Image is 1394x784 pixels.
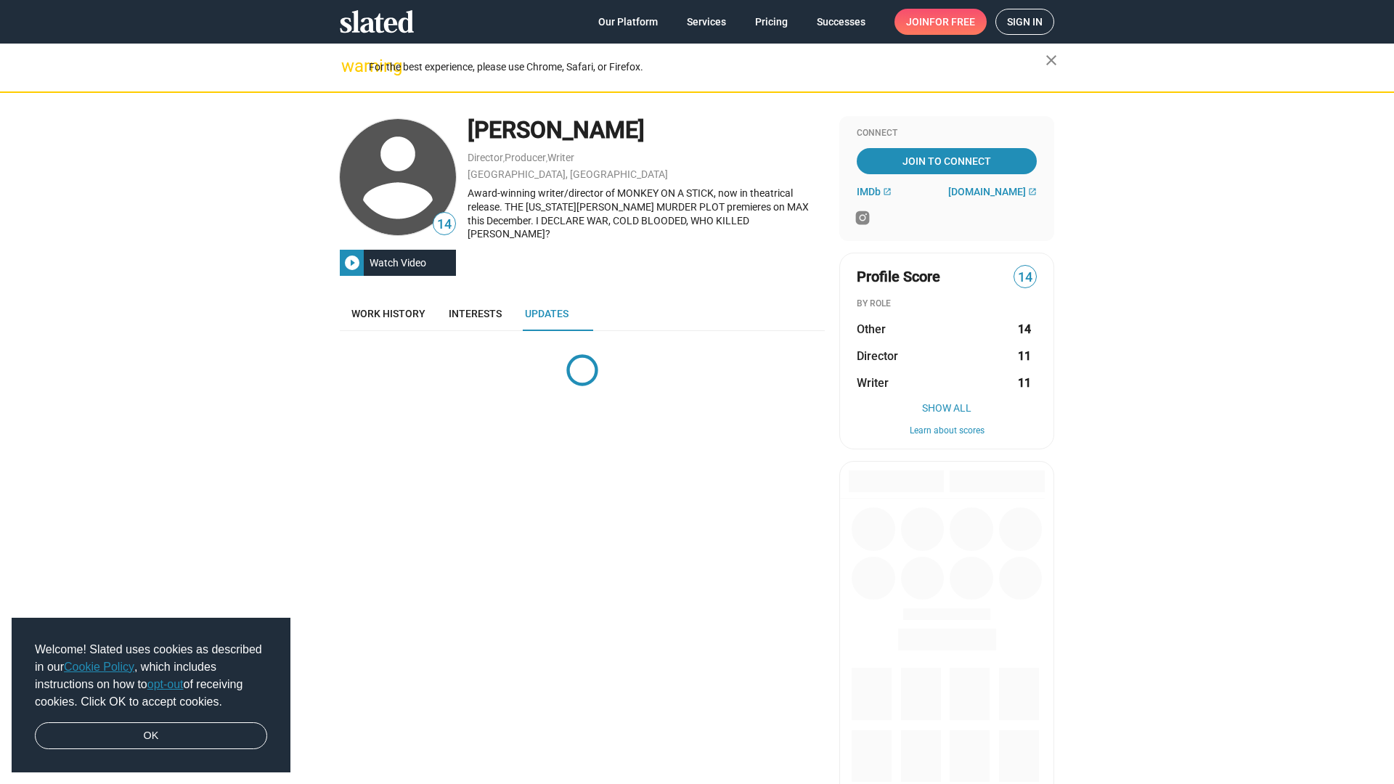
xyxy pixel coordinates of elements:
[503,155,505,163] span: ,
[906,9,975,35] span: Join
[743,9,799,35] a: Pricing
[929,9,975,35] span: for free
[547,152,574,163] a: Writer
[1018,375,1031,391] strong: 11
[817,9,865,35] span: Successes
[857,128,1037,139] div: Connect
[995,9,1054,35] a: Sign in
[857,267,940,287] span: Profile Score
[449,308,502,319] span: Interests
[468,168,668,180] a: [GEOGRAPHIC_DATA], [GEOGRAPHIC_DATA]
[857,186,881,197] span: IMDb
[525,308,568,319] span: Updates
[857,148,1037,174] a: Join To Connect
[805,9,877,35] a: Successes
[948,186,1037,197] a: [DOMAIN_NAME]
[343,254,361,271] mat-icon: play_circle_filled
[857,322,886,337] span: Other
[468,115,825,146] div: [PERSON_NAME]
[687,9,726,35] span: Services
[1018,348,1031,364] strong: 11
[468,187,825,240] div: Award-winning writer/director of MONKEY ON A STICK, now in theatrical release. THE [US_STATE][PER...
[546,155,547,163] span: ,
[857,402,1037,414] button: Show All
[64,661,134,673] a: Cookie Policy
[1018,322,1031,337] strong: 14
[857,186,892,197] a: IMDb
[340,296,437,331] a: Work history
[598,9,658,35] span: Our Platform
[364,250,432,276] div: Watch Video
[587,9,669,35] a: Our Platform
[755,9,788,35] span: Pricing
[883,187,892,196] mat-icon: open_in_new
[468,152,503,163] a: Director
[351,308,425,319] span: Work history
[369,57,1045,77] div: For the best experience, please use Chrome, Safari, or Firefox.
[437,296,513,331] a: Interests
[505,152,546,163] a: Producer
[857,425,1037,437] button: Learn about scores
[675,9,738,35] a: Services
[341,57,359,75] mat-icon: warning
[857,298,1037,310] div: BY ROLE
[433,215,455,234] span: 14
[147,678,184,690] a: opt-out
[1014,268,1036,287] span: 14
[857,348,898,364] span: Director
[857,375,889,391] span: Writer
[1028,187,1037,196] mat-icon: open_in_new
[894,9,987,35] a: Joinfor free
[860,148,1034,174] span: Join To Connect
[340,250,456,276] button: Watch Video
[12,618,290,773] div: cookieconsent
[35,641,267,711] span: Welcome! Slated uses cookies as described in our , which includes instructions on how to of recei...
[948,186,1026,197] span: [DOMAIN_NAME]
[1007,9,1043,34] span: Sign in
[1043,52,1060,69] mat-icon: close
[35,722,267,750] a: dismiss cookie message
[513,296,580,331] a: Updates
